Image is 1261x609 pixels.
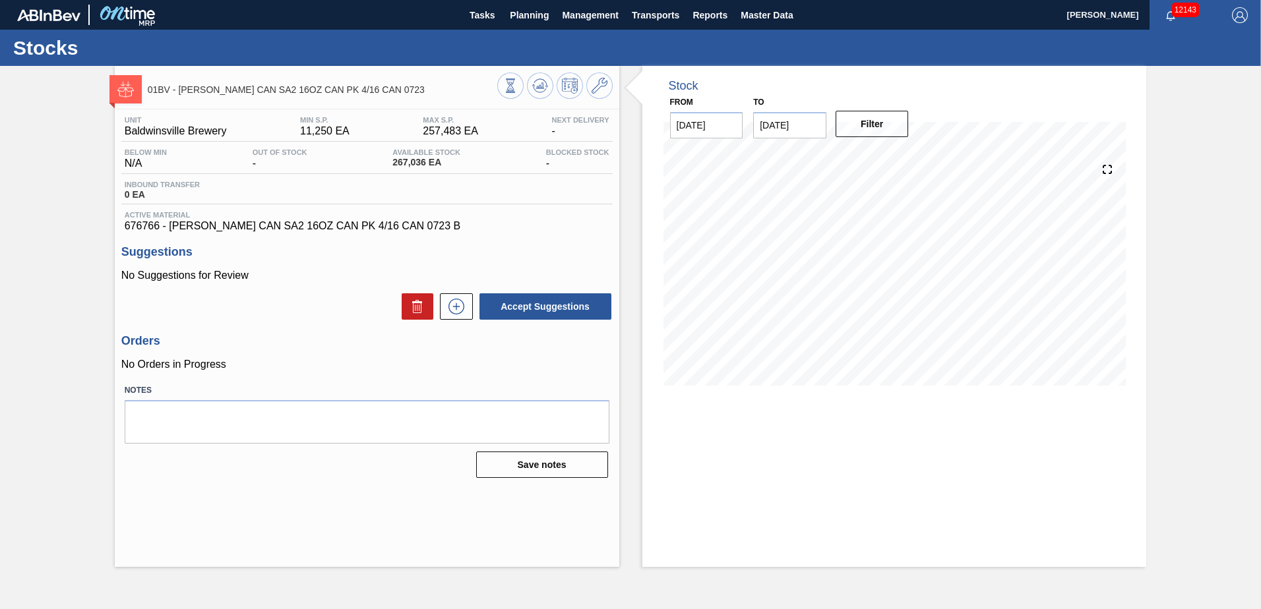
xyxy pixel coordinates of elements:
[121,245,613,259] h3: Suggestions
[395,293,433,320] div: Delete Suggestions
[13,40,247,55] h1: Stocks
[300,125,350,137] span: 11,250 EA
[632,7,679,23] span: Transports
[117,81,134,98] img: Ícone
[473,292,613,321] div: Accept Suggestions
[1232,7,1248,23] img: Logout
[479,293,611,320] button: Accept Suggestions
[551,116,609,124] span: Next Delivery
[543,148,613,169] div: -
[423,125,478,137] span: 257,483 EA
[148,85,497,95] span: 01BV - CARR CAN SA2 16OZ CAN PK 4/16 CAN 0723
[497,72,524,99] button: Stocks Overview
[392,148,460,156] span: Available Stock
[670,98,693,107] label: From
[125,125,227,137] span: Baldwinsville Brewery
[253,148,307,156] span: Out Of Stock
[510,7,549,23] span: Planning
[125,181,200,188] span: Inbound Transfer
[548,116,612,137] div: -
[423,116,478,124] span: MAX S.P.
[669,79,698,93] div: Stock
[17,9,80,21] img: TNhmsLtSVTkK8tSr43FrP2fwEKptu5GPRR3wAAAABJRU5ErkJggg==
[121,148,170,169] div: N/A
[586,72,613,99] button: Go to Master Data / General
[1150,6,1192,24] button: Notifications
[753,112,826,138] input: mm/dd/yyyy
[121,359,613,370] p: No Orders in Progress
[121,334,613,348] h3: Orders
[125,116,227,124] span: Unit
[468,7,497,23] span: Tasks
[670,112,743,138] input: mm/dd/yyyy
[546,148,609,156] span: Blocked Stock
[125,148,167,156] span: Below Min
[741,7,793,23] span: Master Data
[836,111,909,137] button: Filter
[125,381,609,400] label: Notes
[527,72,553,99] button: Update Chart
[300,116,350,124] span: MIN S.P.
[557,72,583,99] button: Schedule Inventory
[249,148,311,169] div: -
[392,158,460,167] span: 267,036 EA
[753,98,764,107] label: to
[692,7,727,23] span: Reports
[121,270,613,281] p: No Suggestions for Review
[476,451,608,478] button: Save notes
[433,293,473,320] div: New suggestion
[125,220,609,232] span: 676766 - [PERSON_NAME] CAN SA2 16OZ CAN PK 4/16 CAN 0723 B
[1172,3,1199,17] span: 12143
[125,211,609,219] span: Active Material
[125,190,200,200] span: 0 EA
[562,7,619,23] span: Management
